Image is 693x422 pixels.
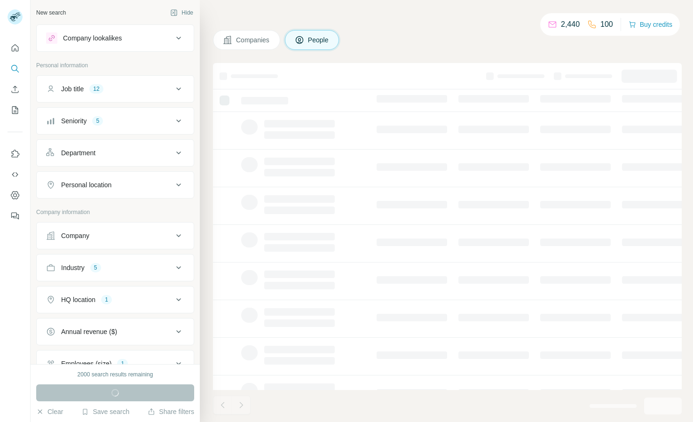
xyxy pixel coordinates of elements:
[61,327,117,336] div: Annual revenue ($)
[8,145,23,162] button: Use Surfe on LinkedIn
[236,35,270,45] span: Companies
[61,359,111,368] div: Employees (size)
[561,19,580,30] p: 2,440
[90,263,101,272] div: 5
[36,208,194,216] p: Company information
[61,84,84,94] div: Job title
[89,85,103,93] div: 12
[92,117,103,125] div: 5
[61,263,85,272] div: Industry
[37,174,194,196] button: Personal location
[61,295,95,304] div: HQ location
[308,35,330,45] span: People
[629,18,672,31] button: Buy credits
[81,407,129,416] button: Save search
[37,256,194,279] button: Industry5
[8,187,23,204] button: Dashboard
[61,180,111,190] div: Personal location
[117,359,128,368] div: 1
[8,40,23,56] button: Quick start
[63,33,122,43] div: Company lookalikes
[101,295,112,304] div: 1
[61,231,89,240] div: Company
[37,78,194,100] button: Job title12
[8,102,23,119] button: My lists
[148,407,194,416] button: Share filters
[61,148,95,158] div: Department
[61,116,87,126] div: Seniority
[78,370,153,379] div: 2000 search results remaining
[37,288,194,311] button: HQ location1
[37,27,194,49] button: Company lookalikes
[600,19,613,30] p: 100
[36,8,66,17] div: New search
[37,142,194,164] button: Department
[37,320,194,343] button: Annual revenue ($)
[36,61,194,70] p: Personal information
[37,110,194,132] button: Seniority5
[8,81,23,98] button: Enrich CSV
[36,407,63,416] button: Clear
[8,60,23,77] button: Search
[8,207,23,224] button: Feedback
[213,11,682,24] h4: Search
[164,6,200,20] button: Hide
[37,224,194,247] button: Company
[37,352,194,375] button: Employees (size)1
[8,166,23,183] button: Use Surfe API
